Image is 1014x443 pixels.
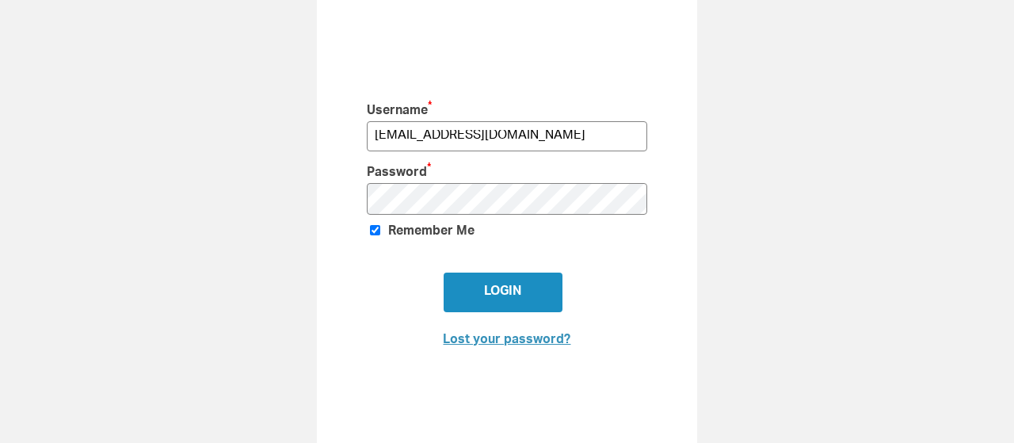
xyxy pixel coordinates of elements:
[367,121,648,151] input: Enter Username
[444,273,562,312] input: Login
[443,334,570,347] a: Lost your password?
[367,159,565,183] label: Password
[367,97,565,121] label: Username
[388,226,475,239] span: Remember Me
